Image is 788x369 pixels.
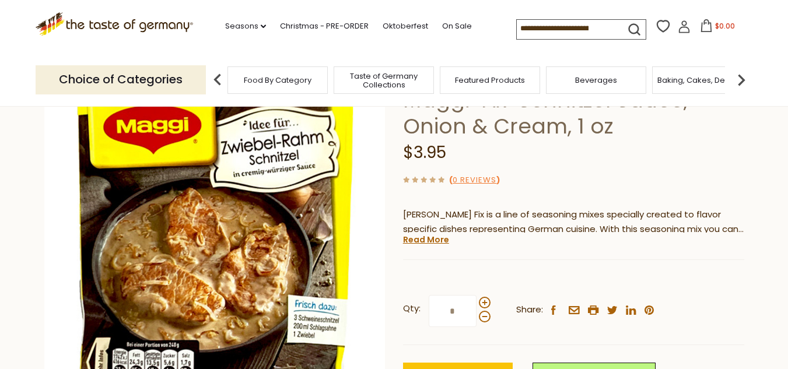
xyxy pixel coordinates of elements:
[403,234,449,245] a: Read More
[730,68,753,92] img: next arrow
[453,174,496,187] a: 0 Reviews
[280,20,369,33] a: Christmas - PRE-ORDER
[36,65,206,94] p: Choice of Categories
[693,19,743,37] button: $0.00
[575,76,617,85] a: Beverages
[442,20,472,33] a: On Sale
[403,87,744,139] h1: Maggi "Fix" Schnitzel Sauce, Onion & Cream, 1 oz
[657,76,748,85] a: Baking, Cakes, Desserts
[516,303,543,317] span: Share:
[449,174,500,185] span: ( )
[337,72,430,89] a: Taste of Germany Collections
[383,20,428,33] a: Oktoberfest
[244,76,311,85] a: Food By Category
[206,68,229,92] img: previous arrow
[403,301,421,316] strong: Qty:
[403,208,744,237] p: [PERSON_NAME] Fix is a line of seasoning mixes specially created to flavor specific dishes repres...
[403,141,446,164] span: $3.95
[715,21,735,31] span: $0.00
[225,20,266,33] a: Seasons
[429,295,477,327] input: Qty:
[455,76,525,85] a: Featured Products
